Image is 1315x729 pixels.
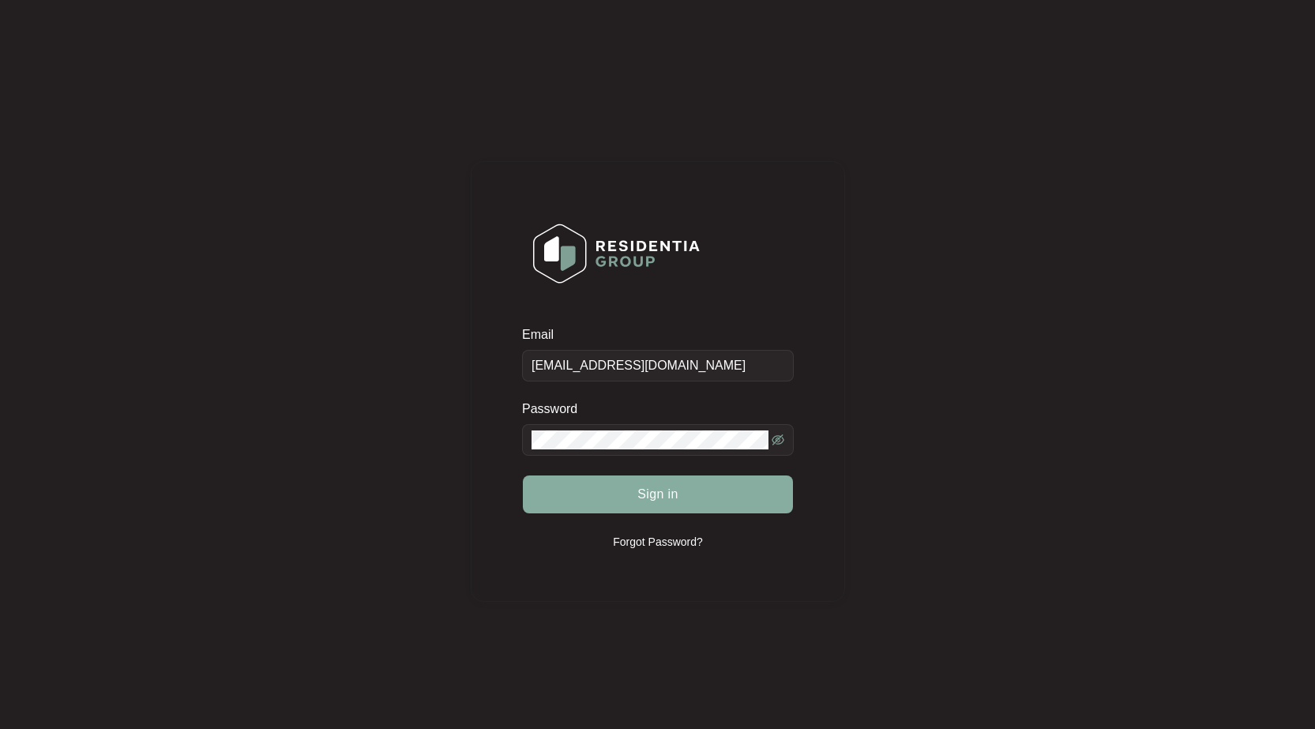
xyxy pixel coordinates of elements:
[637,485,678,504] span: Sign in
[532,430,768,449] input: Password
[613,534,703,550] p: Forgot Password?
[522,350,794,381] input: Email
[522,401,589,417] label: Password
[772,434,784,446] span: eye-invisible
[522,327,565,343] label: Email
[523,475,793,513] button: Sign in
[523,213,710,294] img: Login Logo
